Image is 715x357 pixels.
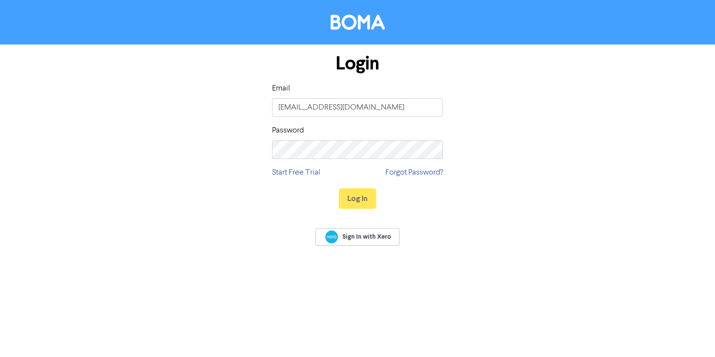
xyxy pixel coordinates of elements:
[325,230,338,244] img: Xero logo
[342,232,391,241] span: Sign In with Xero
[331,15,385,30] img: BOMA Logo
[339,188,376,209] button: Log In
[272,167,320,178] a: Start Free Trial
[272,83,290,94] label: Email
[272,52,443,75] h1: Login
[272,125,304,136] label: Password
[385,167,443,178] a: Forgot Password?
[315,228,400,245] a: Sign In with Xero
